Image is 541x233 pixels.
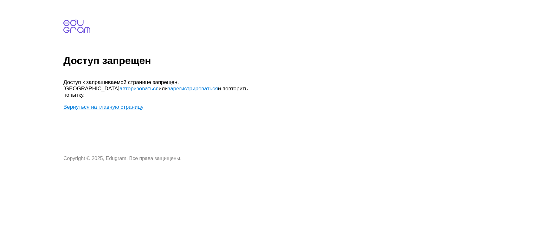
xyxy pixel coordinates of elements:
[168,86,218,92] a: зарегистрироваться
[63,55,538,67] h1: Доступ запрещен
[63,104,144,110] a: Вернуться на главную страницу
[63,19,90,33] img: edugram.com
[119,86,158,92] a: авторизоваться
[63,156,254,161] p: Copyright © 2025, Edugram. Все права защищены.
[63,79,254,98] p: Доступ к запрашиваемой странице запрещен. [GEOGRAPHIC_DATA] или и повторить попытку.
